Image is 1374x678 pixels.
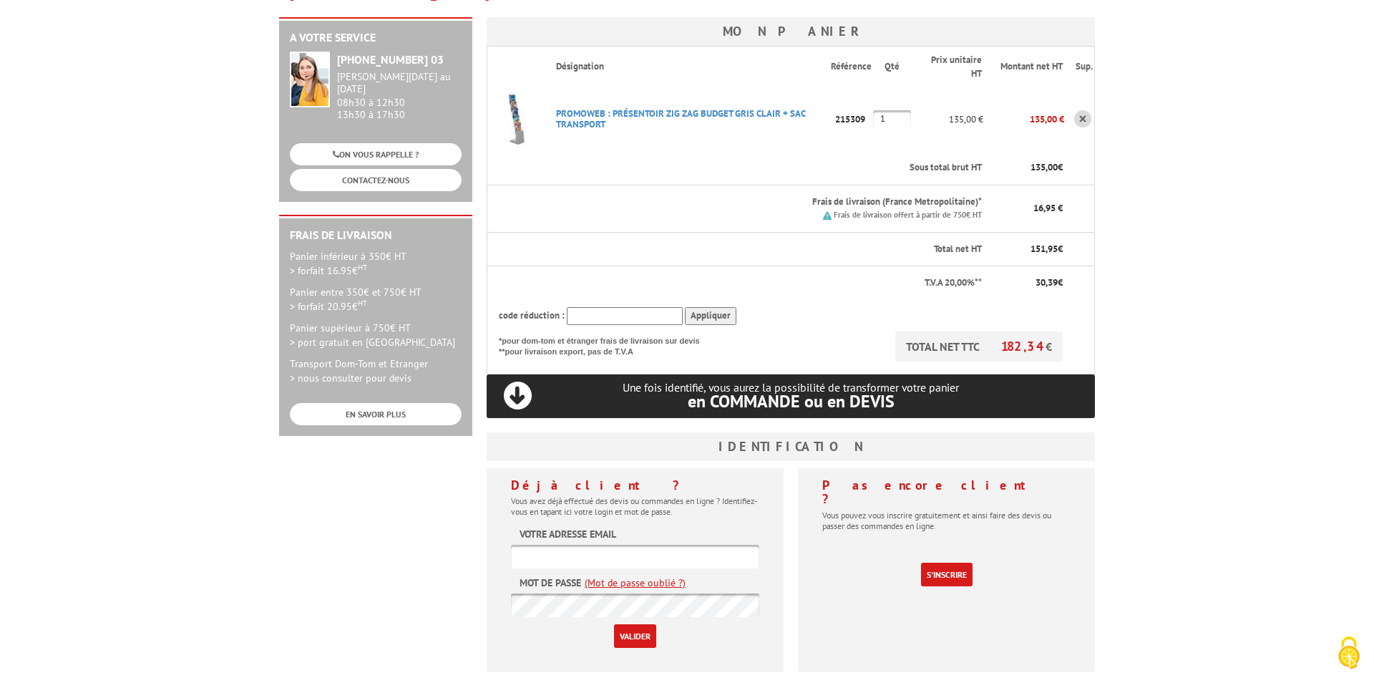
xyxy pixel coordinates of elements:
input: Valider [614,624,656,648]
th: Sous total brut HT [545,151,983,185]
span: 135,00 [1030,161,1058,173]
label: Votre adresse email [520,527,616,541]
p: Montant net HT [995,60,1063,74]
span: 182,34 [1001,338,1046,354]
p: 135,00 € [983,107,1064,132]
h2: A votre service [290,32,462,44]
p: € [995,276,1063,290]
small: Frais de livraison offert à partir de 750€ HT [834,210,982,220]
label: Mot de passe [520,576,581,590]
h4: Pas encore client ? [822,478,1071,507]
a: ON VOUS RAPPELLE ? [290,143,462,165]
p: Une fois identifié, vous aurez la possibilité de transformer votre panier [487,381,1095,410]
sup: HT [358,298,367,308]
h4: Déjà client ? [511,478,759,493]
p: Vous avez déjà effectué des devis ou commandes en ligne ? Identifiez-vous en tapant ici votre log... [511,495,759,517]
span: 30,39 [1036,276,1058,289]
p: T.V.A 20,00%** [499,276,982,290]
a: CONTACTEZ-NOUS [290,169,462,191]
img: picto.png [823,211,832,220]
a: EN SAVOIR PLUS [290,403,462,425]
th: Qté [873,47,911,87]
h2: Frais de Livraison [290,229,462,242]
sup: HT [358,262,367,272]
span: > forfait 16.95€ [290,264,367,277]
span: en COMMANDE ou en DEVIS [688,390,895,412]
a: (Mot de passe oublié ?) [585,576,686,590]
p: Prix unitaire HT [922,54,982,80]
img: PROMOWEB : PRéSENTOIR ZIG ZAG BUDGET GRIS CLAIR + SAC TRANSPORT [487,90,545,147]
p: Frais de livraison (France Metropolitaine)* [556,195,982,209]
p: Vous pouvez vous inscrire gratuitement et ainsi faire des devis ou passer des commandes en ligne. [822,510,1071,531]
a: PROMOWEB : PRéSENTOIR ZIG ZAG BUDGET GRIS CLAIR + SAC TRANSPORT [556,107,805,130]
strong: [PHONE_NUMBER] 03 [337,52,444,67]
p: € [995,243,1063,256]
span: 16,95 € [1033,202,1063,214]
input: Appliquer [685,307,736,325]
span: > port gratuit en [GEOGRAPHIC_DATA] [290,336,455,349]
span: 151,95 [1030,243,1058,255]
h3: Mon panier [487,17,1095,46]
p: Total net HT [499,243,982,256]
a: S'inscrire [921,563,973,586]
h3: Identification [487,432,1095,461]
p: *pour dom-tom et étranger frais de livraison sur devis **pour livraison export, pas de T.V.A [499,331,713,358]
div: [PERSON_NAME][DATE] au [DATE] [337,71,462,95]
span: > forfait 20.95€ [290,300,367,313]
p: Référence [831,60,872,74]
span: code réduction : [499,309,565,321]
p: 215309 [831,107,873,132]
th: Désignation [545,47,831,87]
th: Sup. [1064,47,1095,87]
img: widget-service.jpg [290,52,330,107]
p: Panier entre 350€ et 750€ HT [290,285,462,314]
p: € [995,161,1063,175]
p: 135,00 € [911,107,983,132]
button: Cookies (fenêtre modale) [1324,629,1374,678]
p: Transport Dom-Tom et Etranger [290,357,462,385]
span: > nous consulter pour devis [290,372,411,384]
img: Cookies (fenêtre modale) [1331,635,1367,671]
p: Panier inférieur à 350€ HT [290,249,462,278]
div: 08h30 à 12h30 13h30 à 17h30 [337,71,462,120]
p: Panier supérieur à 750€ HT [290,321,462,349]
p: TOTAL NET TTC € [895,331,1063,362]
